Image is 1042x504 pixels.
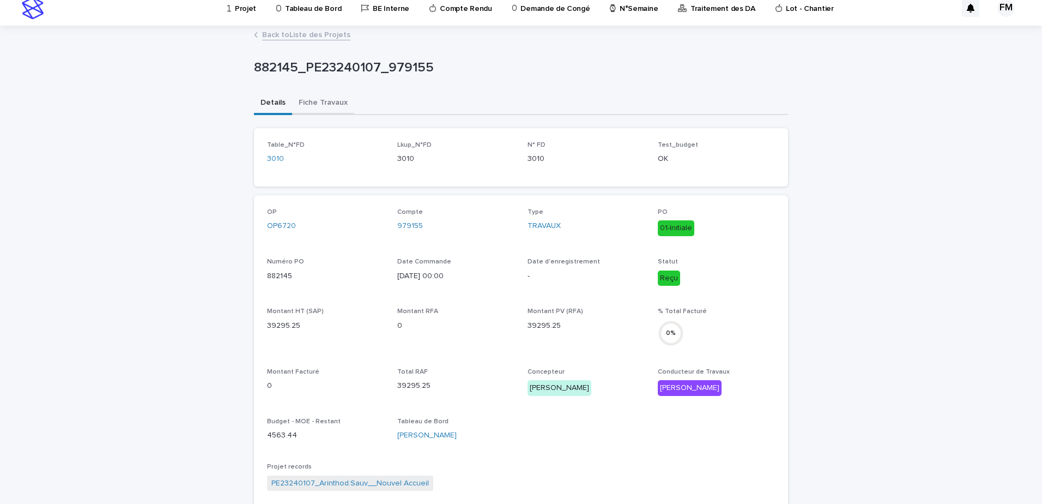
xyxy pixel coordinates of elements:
[528,369,565,375] span: Concepteur
[267,369,319,375] span: Montant Facturé
[658,259,678,265] span: Statut
[658,271,680,286] div: Reçu
[658,380,722,396] div: [PERSON_NAME]
[658,220,694,236] div: 01-Initiale
[262,28,350,40] a: Back toListe des Projets
[397,308,438,315] span: Montant RFA
[528,209,543,215] span: Type
[528,380,591,396] div: [PERSON_NAME]
[658,153,775,165] p: OK
[658,142,698,148] span: Test_budget
[267,464,312,470] span: Projet records
[254,60,784,76] p: 882145_PE23240107_979155
[397,430,457,441] a: [PERSON_NAME]
[254,92,292,115] button: Details
[267,418,341,425] span: Budget - MOE - Restant
[397,153,514,165] p: 3010
[658,369,730,375] span: Conducteur de Travaux
[267,142,305,148] span: Table_N°FD
[397,271,514,282] p: [DATE] 00:00
[267,220,296,232] a: OP6720
[528,142,546,148] span: N° FD
[528,308,583,315] span: Montant PV (RFA)
[267,308,324,315] span: Montant HT (SAP)
[397,418,449,425] span: Tableau de Bord
[397,369,428,375] span: Total RAF
[658,209,668,215] span: PO
[528,271,645,282] p: -
[528,259,600,265] span: Date d'enregistrement
[271,478,429,489] a: PE23240107_Arinthod:Sauv__Nouvel Accueil
[658,308,707,315] span: % Total Facturé
[397,142,432,148] span: Lkup_N°FD
[267,320,384,332] p: 39295.25
[528,153,645,165] p: 3010
[397,220,423,232] a: 979155
[397,209,423,215] span: Compte
[267,153,284,165] a: 3010
[267,430,384,441] p: 4563.44
[658,327,684,339] div: 0 %
[397,320,514,332] p: 0
[267,209,277,215] span: OP
[528,320,645,332] p: 39295.25
[267,259,304,265] span: Numéro PO
[397,259,451,265] span: Date Commande
[267,271,384,282] p: 882145
[528,220,561,232] a: TRAVAUX
[267,380,384,392] p: 0
[397,380,514,392] p: 39295.25
[292,92,354,115] button: Fiche Travaux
